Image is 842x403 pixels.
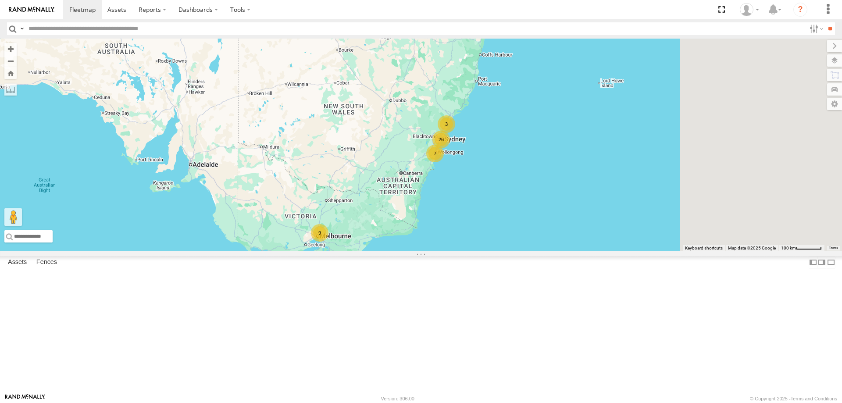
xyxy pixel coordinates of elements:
[685,245,723,251] button: Keyboard shortcuts
[793,3,807,17] i: ?
[5,394,45,403] a: Visit our Website
[4,256,31,268] label: Assets
[18,22,25,35] label: Search Query
[4,55,17,67] button: Zoom out
[432,131,450,148] div: 26
[4,67,17,79] button: Zoom Home
[778,245,824,251] button: Map Scale: 100 km per 55 pixels
[4,43,17,55] button: Zoom in
[827,256,835,269] label: Hide Summary Table
[9,7,54,13] img: rand-logo.svg
[311,224,328,242] div: 9
[750,396,837,401] div: © Copyright 2025 -
[827,98,842,110] label: Map Settings
[438,115,455,133] div: 3
[806,22,825,35] label: Search Filter Options
[781,246,796,250] span: 100 km
[426,145,444,162] div: 7
[809,256,817,269] label: Dock Summary Table to the Left
[32,256,61,268] label: Fences
[791,396,837,401] a: Terms and Conditions
[4,208,22,226] button: Drag Pegman onto the map to open Street View
[728,246,776,250] span: Map data ©2025 Google
[381,396,414,401] div: Version: 306.00
[737,3,762,16] div: Tye Clark
[4,83,17,96] label: Measure
[829,246,838,250] a: Terms (opens in new tab)
[817,256,826,269] label: Dock Summary Table to the Right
